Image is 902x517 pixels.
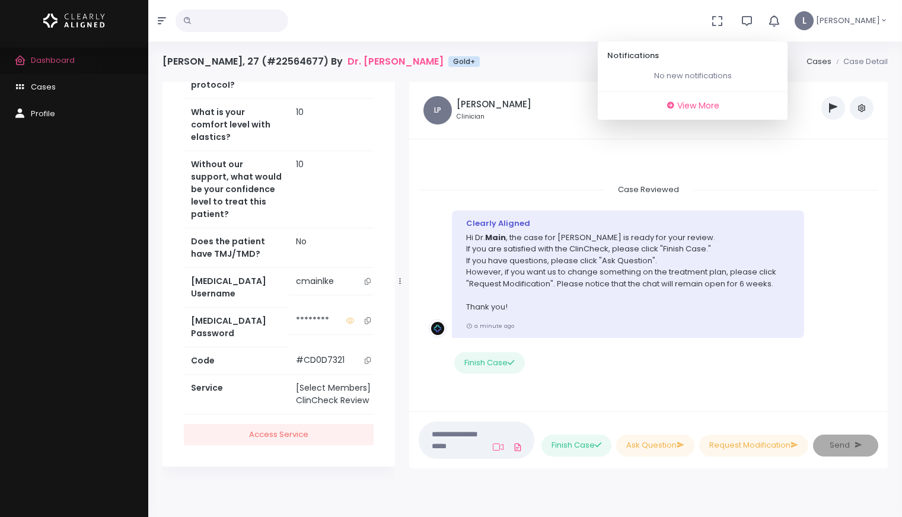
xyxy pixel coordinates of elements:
[289,98,383,151] td: 10
[485,232,506,243] b: Main
[184,228,289,267] th: Does the patient have TMJ/TMD?
[31,55,75,66] span: Dashboard
[457,99,531,110] h5: [PERSON_NAME]
[598,70,788,82] p: No new notifications
[541,435,611,457] button: Finish Case
[184,424,374,446] a: Access Service
[603,97,783,115] a: View More
[289,228,383,267] td: No
[31,108,55,119] span: Profile
[604,180,693,199] span: Case Reviewed
[457,112,531,122] small: Clinician
[607,51,764,60] h6: Notifications
[348,56,444,67] a: Dr. [PERSON_NAME]
[184,98,289,151] th: What is your comfort level with elastics?
[816,15,880,27] span: [PERSON_NAME]
[616,435,694,457] button: Ask Question
[807,56,831,67] a: Cases
[184,347,289,374] th: Code
[454,352,524,374] button: Finish Case
[466,232,791,313] p: Hi Dr. , the case for [PERSON_NAME] is ready for your review. If you are satisfied with the ClinC...
[466,218,791,229] div: Clearly Aligned
[184,375,289,414] th: Service
[289,151,383,228] td: 10
[184,307,289,347] th: [MEDICAL_DATA] Password
[31,81,56,92] span: Cases
[699,435,808,457] button: Request Modification
[448,56,480,67] span: Gold+
[423,96,452,125] span: LP
[43,8,105,33] img: Logo Horizontal
[296,382,376,407] div: [Select Members] ClinCheck Review
[289,347,383,374] td: #CD0D7321
[831,56,888,68] li: Case Detail
[511,436,525,458] a: Add Files
[162,82,395,481] div: scrollable content
[795,11,814,30] span: L
[419,149,878,400] div: scrollable content
[162,56,480,67] h4: [PERSON_NAME], 27 (#22564677) By
[184,151,289,228] th: Without our support, what would be your confidence level to treat this patient?
[677,100,719,111] span: View More
[598,70,788,91] div: scrollable content
[184,267,289,307] th: [MEDICAL_DATA] Username
[289,268,383,295] td: cmainlke
[490,442,506,452] a: Add Loom Video
[466,322,514,330] small: a minute ago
